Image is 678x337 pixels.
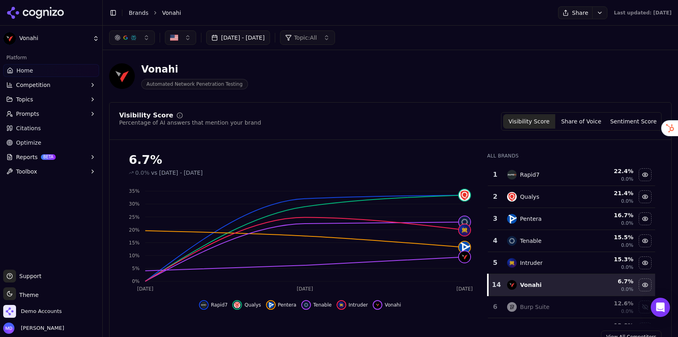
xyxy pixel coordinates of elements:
[491,192,499,202] div: 2
[3,79,99,91] button: Competition
[491,236,499,246] div: 4
[129,10,148,16] a: Brands
[591,255,633,263] div: 15.3 %
[520,281,542,289] div: Vonahi
[621,308,633,315] span: 0.0%
[507,170,517,180] img: rapid7
[488,186,655,208] tr: 2qualysQualys21.4%0.0%Hide qualys data
[21,308,62,315] span: Demo Accounts
[491,214,499,224] div: 3
[137,286,154,292] tspan: [DATE]
[129,214,140,220] tspan: 25%
[488,274,655,296] tr: 14vonahiVonahi6.7%0.0%Hide vonahi data
[639,212,652,225] button: Hide pentera data
[41,154,56,160] span: BETA
[558,6,592,19] button: Share
[621,242,633,248] span: 0.0%
[337,300,368,310] button: Hide intruder data
[211,302,228,308] span: Rapid7
[488,296,655,318] tr: 6burp suiteBurp Suite12.6%0.0%Show burp suite data
[129,227,140,233] tspan: 20%
[591,277,633,285] div: 6.7 %
[488,208,655,230] tr: 3penteraPentera16.7%0.0%Hide pentera data
[313,302,332,308] span: Tenable
[16,124,41,132] span: Citations
[639,301,652,313] button: Show burp suite data
[234,302,240,308] img: qualys
[459,224,470,236] img: intruder
[639,168,652,181] button: Hide rapid7 data
[16,67,33,75] span: Home
[555,114,607,129] button: Share of Voice
[507,192,517,202] img: qualys
[3,93,99,106] button: Topics
[3,64,99,77] a: Home
[3,305,62,318] button: Open organization switcher
[201,302,207,308] img: rapid7
[591,321,633,329] div: 12.0 %
[639,323,652,335] button: Show acunetix data
[16,272,41,280] span: Support
[16,81,51,89] span: Competition
[129,9,542,17] nav: breadcrumb
[492,280,499,290] div: 14
[278,302,296,308] span: Pentera
[520,237,542,245] div: Tenable
[151,169,203,177] span: vs [DATE] - [DATE]
[3,165,99,178] button: Toolbox
[639,190,652,203] button: Hide qualys data
[266,300,296,310] button: Hide pentera data
[520,215,542,223] div: Pentera
[520,171,540,179] div: Rapid7
[488,164,655,186] tr: 1rapid7Rapid722.4%0.0%Hide rapid7 data
[338,302,345,308] img: intruder
[614,10,672,16] div: Last updated: [DATE]
[16,292,39,298] span: Theme
[488,252,655,274] tr: 5intruderIntruder15.3%0.0%Hide intruder data
[491,170,499,180] div: 1
[109,63,135,89] img: Vonahi
[507,214,517,224] img: pentera
[162,9,181,17] span: Vonahi
[651,298,670,317] div: Open Intercom Messenger
[301,300,332,310] button: Hide tenable data
[16,167,37,176] span: Toolbox
[206,30,270,45] button: [DATE] - [DATE]
[3,305,16,318] img: Demo Accounts
[294,34,317,42] span: Topic: All
[507,258,517,268] img: intruder
[385,302,401,308] span: Vonahi
[621,176,633,182] span: 0.0%
[129,188,140,194] tspan: 35%
[487,153,655,159] div: All Brands
[232,300,261,310] button: Hide qualys data
[129,201,140,207] tspan: 30%
[199,300,228,310] button: Hide rapid7 data
[132,266,140,271] tspan: 5%
[507,280,517,290] img: vonahi
[119,112,173,119] div: Visibility Score
[19,35,89,42] span: Vonahi
[3,32,16,45] img: Vonahi
[373,300,401,310] button: Hide vonahi data
[297,286,313,292] tspan: [DATE]
[621,286,633,293] span: 0.0%
[16,110,39,118] span: Prompts
[459,242,470,253] img: pentera
[639,256,652,269] button: Hide intruder data
[591,189,633,197] div: 21.4 %
[268,302,274,308] img: pentera
[621,264,633,270] span: 0.0%
[457,286,473,292] tspan: [DATE]
[3,51,99,64] div: Platform
[503,114,555,129] button: Visibility Score
[141,79,248,89] span: Automated Network Penetration Testing
[170,34,178,42] img: United States
[520,259,542,267] div: Intruder
[491,302,499,312] div: 6
[244,302,261,308] span: Qualys
[639,278,652,291] button: Hide vonahi data
[3,323,14,334] img: Melissa Dowd
[303,302,309,308] img: tenable
[16,95,33,103] span: Topics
